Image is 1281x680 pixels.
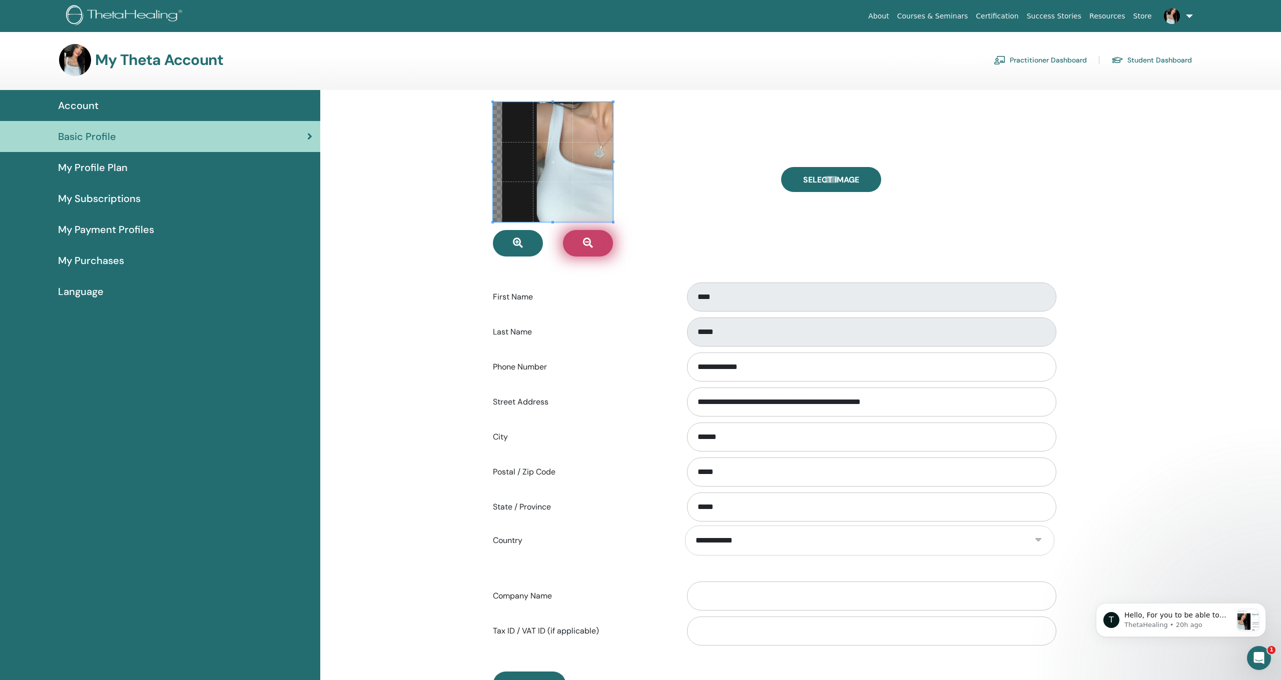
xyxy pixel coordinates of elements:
[1081,583,1281,653] iframe: Intercom notifications message
[825,176,838,183] input: Select Image
[485,392,678,411] label: Street Address
[66,5,186,27] img: logo.png
[58,253,124,268] span: My Purchases
[58,160,128,175] span: My Profile Plan
[485,497,678,516] label: State / Province
[485,531,678,550] label: Country
[803,174,859,185] span: Select Image
[1247,646,1271,670] iframe: Intercom live chat
[893,7,972,25] a: Courses & Seminars
[485,322,678,341] label: Last Name
[485,586,678,605] label: Company Name
[994,55,1006,64] img: chalkboard-teacher.svg
[994,52,1087,68] a: Practitioner Dashboard
[485,621,678,640] label: Tax ID / VAT ID (if applicable)
[485,287,678,306] label: First Name
[1111,56,1123,64] img: graduation-cap.svg
[58,222,154,237] span: My Payment Profiles
[864,7,893,25] a: About
[485,357,678,376] label: Phone Number
[1164,8,1180,24] img: default.jpg
[58,284,104,299] span: Language
[1267,646,1275,654] span: 1
[1129,7,1156,25] a: Store
[485,462,678,481] label: Postal / Zip Code
[972,7,1022,25] a: Certification
[58,129,116,144] span: Basic Profile
[95,51,223,69] h3: My Theta Account
[58,98,99,113] span: Account
[1111,52,1192,68] a: Student Dashboard
[58,191,141,206] span: My Subscriptions
[59,44,91,76] img: default.jpg
[485,427,678,446] label: City
[1023,7,1085,25] a: Success Stories
[1085,7,1129,25] a: Resources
